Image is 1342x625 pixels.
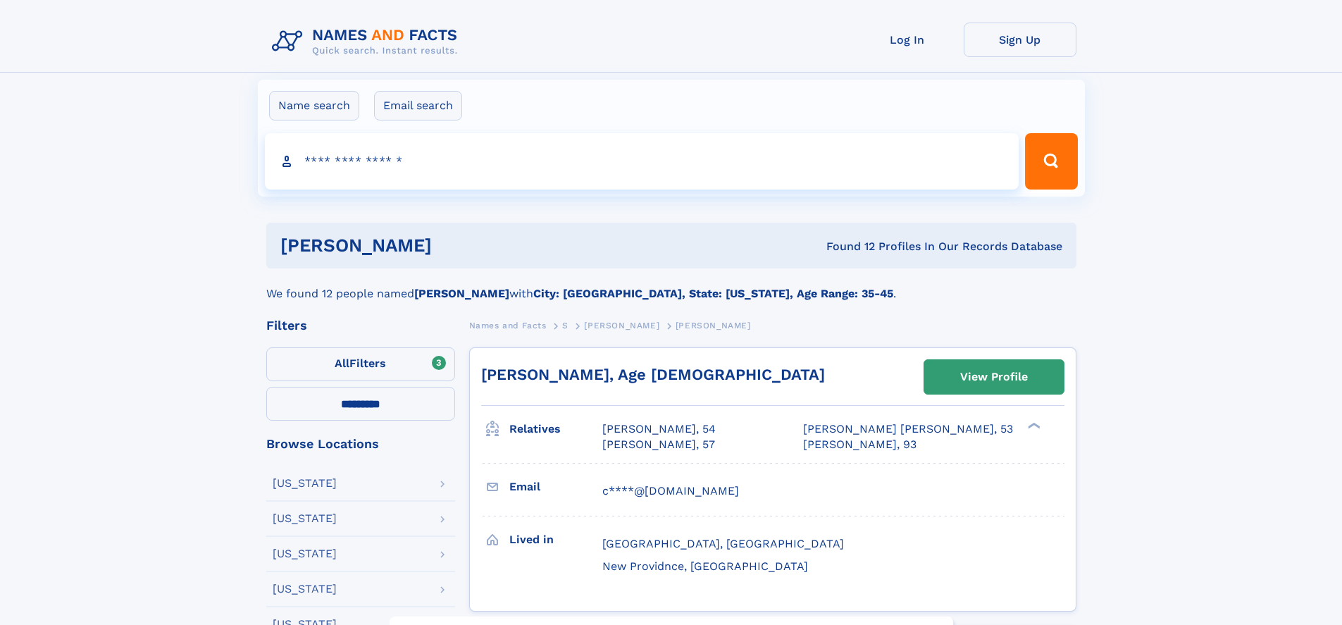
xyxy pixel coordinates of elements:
[266,319,455,332] div: Filters
[509,475,602,499] h3: Email
[414,287,509,300] b: [PERSON_NAME]
[481,366,825,383] a: [PERSON_NAME], Age [DEMOGRAPHIC_DATA]
[602,537,844,550] span: [GEOGRAPHIC_DATA], [GEOGRAPHIC_DATA]
[562,321,569,330] span: S
[602,421,716,437] a: [PERSON_NAME], 54
[374,91,462,120] label: Email search
[273,548,337,559] div: [US_STATE]
[273,583,337,595] div: [US_STATE]
[629,239,1062,254] div: Found 12 Profiles In Our Records Database
[1025,133,1077,190] button: Search Button
[266,23,469,61] img: Logo Names and Facts
[676,321,751,330] span: [PERSON_NAME]
[509,417,602,441] h3: Relatives
[803,421,1013,437] a: [PERSON_NAME] [PERSON_NAME], 53
[269,91,359,120] label: Name search
[265,133,1019,190] input: search input
[533,287,893,300] b: City: [GEOGRAPHIC_DATA], State: [US_STATE], Age Range: 35-45
[584,321,659,330] span: [PERSON_NAME]
[280,237,629,254] h1: [PERSON_NAME]
[584,316,659,334] a: [PERSON_NAME]
[266,438,455,450] div: Browse Locations
[964,23,1076,57] a: Sign Up
[960,361,1028,393] div: View Profile
[509,528,602,552] h3: Lived in
[602,559,808,573] span: New Providnce, [GEOGRAPHIC_DATA]
[851,23,964,57] a: Log In
[335,357,349,370] span: All
[266,268,1076,302] div: We found 12 people named with .
[562,316,569,334] a: S
[602,437,715,452] a: [PERSON_NAME], 57
[273,513,337,524] div: [US_STATE]
[1024,421,1041,431] div: ❯
[273,478,337,489] div: [US_STATE]
[803,437,917,452] a: [PERSON_NAME], 93
[924,360,1064,394] a: View Profile
[469,316,547,334] a: Names and Facts
[266,347,455,381] label: Filters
